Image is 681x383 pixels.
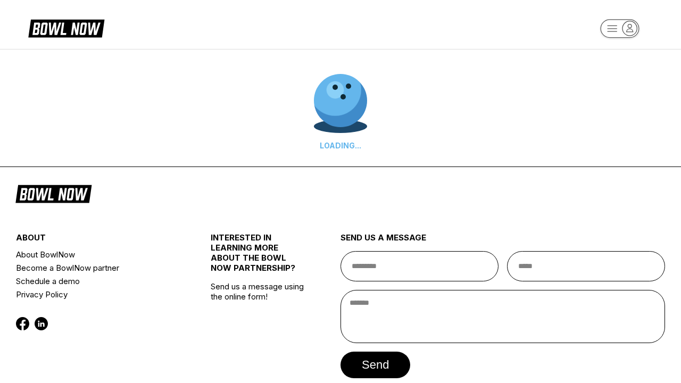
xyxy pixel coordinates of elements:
[16,274,178,288] a: Schedule a demo
[16,261,178,274] a: Become a BowlNow partner
[16,232,178,248] div: about
[16,248,178,261] a: About BowlNow
[340,352,410,378] button: send
[211,232,308,281] div: INTERESTED IN LEARNING MORE ABOUT THE BOWL NOW PARTNERSHIP?
[314,141,367,150] div: LOADING...
[340,232,665,251] div: send us a message
[16,288,178,301] a: Privacy Policy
